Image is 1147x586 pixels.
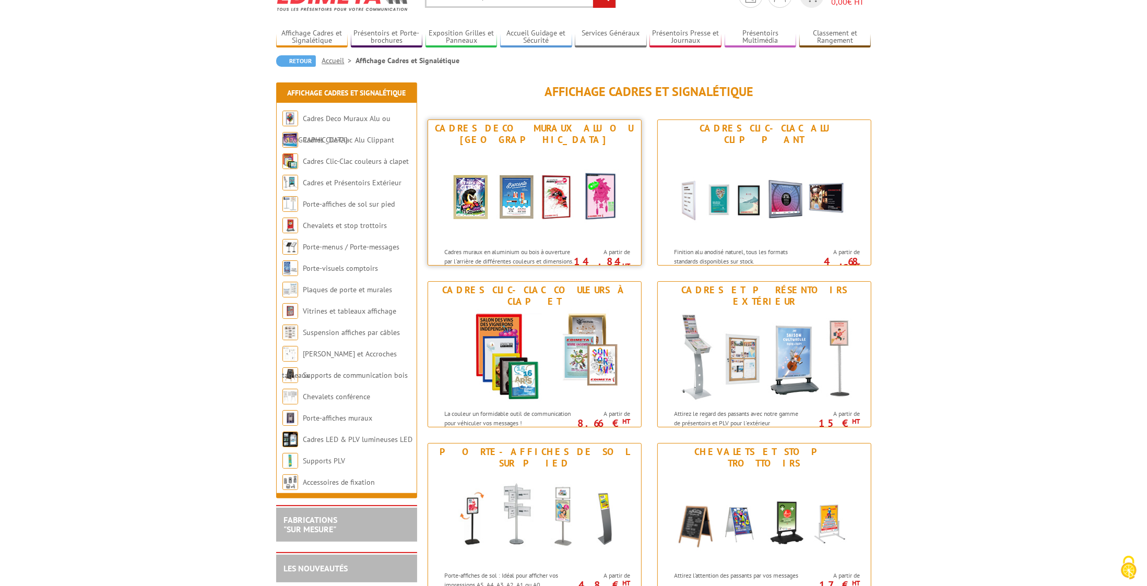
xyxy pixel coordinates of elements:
p: Attirez l’attention des passants par vos messages [675,571,804,580]
img: Porte-visuels comptoirs [282,260,298,276]
img: Cadres LED & PLV lumineuses LED [282,432,298,447]
p: 8.66 € [572,420,630,426]
p: Cadres muraux en aluminium ou bois à ouverture par l'arrière de différentes couleurs et dimension... [445,247,574,283]
a: Cadres LED & PLV lumineuses LED [303,435,413,444]
a: Cadres Clic-Clac Alu Clippant [303,135,395,145]
a: Porte-affiches muraux [303,413,373,423]
p: 4.68 € [801,258,860,271]
sup: HT [622,417,630,426]
a: Plaques de porte et murales [303,285,393,294]
a: Exposition Grilles et Panneaux [425,29,498,46]
a: Présentoirs et Porte-brochures [351,29,423,46]
img: Chevalets et stop trottoirs [668,472,861,566]
img: Supports PLV [282,453,298,469]
a: LES NOUVEAUTÉS [284,563,348,573]
sup: HT [622,261,630,270]
img: Plaques de porte et murales [282,282,298,297]
a: Cadres Deco Muraux Alu ou [GEOGRAPHIC_DATA] Cadres Deco Muraux Alu ou Bois Cadres muraux en alumi... [428,119,642,266]
a: Chevalets et stop trottoirs [303,221,387,230]
a: Services Généraux [575,29,647,46]
img: Cadres Clic-Clac couleurs à clapet [438,310,631,404]
a: Supports PLV [303,456,346,465]
div: Chevalets et stop trottoirs [660,446,868,469]
span: A partir de [577,410,630,418]
li: Affichage Cadres et Signalétique [356,55,460,66]
img: Chevalets conférence [282,389,298,404]
div: Porte-affiches de sol sur pied [431,446,638,469]
a: Suspension affiches par câbles [303,328,400,337]
img: Accessoires de fixation [282,474,298,490]
img: Porte-affiches de sol sur pied [438,472,631,566]
p: 14.84 € [572,258,630,271]
a: Accessoires de fixation [303,477,375,487]
img: Vitrines et tableaux affichage [282,303,298,319]
div: Cadres Clic-Clac couleurs à clapet [431,284,638,307]
a: Vitrines et tableaux affichage [303,306,397,316]
a: Cadres et Présentoirs Extérieur [303,178,402,187]
img: Cadres et Présentoirs Extérieur [668,310,861,404]
a: Cadres Clic-Clac couleurs à clapet Cadres Clic-Clac couleurs à clapet La couleur un formidable ou... [428,281,642,427]
a: Affichage Cadres et Signalétique [287,88,406,98]
a: Porte-affiches de sol sur pied [303,199,395,209]
a: Supports de communication bois [303,370,408,380]
div: Cadres Deco Muraux Alu ou [GEOGRAPHIC_DATA] [431,123,638,146]
a: Cadres et Présentoirs Extérieur Cadres et Présentoirs Extérieur Attirez le regard des passants av... [657,281,871,427]
a: Cadres Deco Muraux Alu ou [GEOGRAPHIC_DATA] [282,114,391,145]
a: Porte-menus / Porte-messages [303,242,400,252]
img: Cadres et Présentoirs Extérieur [282,175,298,190]
img: Porte-affiches muraux [282,410,298,426]
button: Cookies (fenêtre modale) [1110,551,1147,586]
a: [PERSON_NAME] et Accroches tableaux [282,349,397,380]
a: Présentoirs Multimédia [725,29,797,46]
img: Suspension affiches par câbles [282,325,298,340]
div: Cadres Clic-Clac Alu Clippant [660,123,868,146]
img: Cadres Deco Muraux Alu ou Bois [438,148,631,242]
img: Cimaises et Accroches tableaux [282,346,298,362]
sup: HT [852,261,860,270]
img: Cadres Clic-Clac couleurs à clapet [282,153,298,169]
p: 15 € [801,420,860,426]
a: Cadres Clic-Clac Alu Clippant Cadres Clic-Clac Alu Clippant Finition alu anodisé naturel, tous le... [657,119,871,266]
a: Affichage Cadres et Signalétique [276,29,348,46]
img: Porte-menus / Porte-messages [282,239,298,255]
a: FABRICATIONS"Sur Mesure" [284,515,338,534]
img: Chevalets et stop trottoirs [282,218,298,233]
span: A partir de [807,571,860,580]
div: Cadres et Présentoirs Extérieur [660,284,868,307]
img: Cookies (fenêtre modale) [1116,555,1142,581]
p: La couleur un formidable outil de communication pour véhiculer vos messages ! [445,409,574,427]
a: Classement et Rangement [799,29,871,46]
span: A partir de [807,410,860,418]
sup: HT [852,417,860,426]
a: Porte-visuels comptoirs [303,264,379,273]
span: A partir de [807,248,860,256]
a: Cadres Clic-Clac couleurs à clapet [303,157,409,166]
a: Accueil Guidage et Sécurité [500,29,572,46]
span: A partir de [577,571,630,580]
h1: Affichage Cadres et Signalétique [428,85,871,99]
img: Porte-affiches de sol sur pied [282,196,298,212]
p: Attirez le regard des passants avec notre gamme de présentoirs et PLV pour l'extérieur [675,409,804,427]
img: Cadres Deco Muraux Alu ou Bois [282,111,298,126]
span: A partir de [577,248,630,256]
a: Chevalets conférence [303,392,371,401]
a: Présentoirs Presse et Journaux [649,29,722,46]
a: Retour [276,55,316,67]
p: Finition alu anodisé naturel, tous les formats standards disponibles sur stock. [675,247,804,265]
img: Cadres Clic-Clac Alu Clippant [668,148,861,242]
a: Accueil [322,56,356,65]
